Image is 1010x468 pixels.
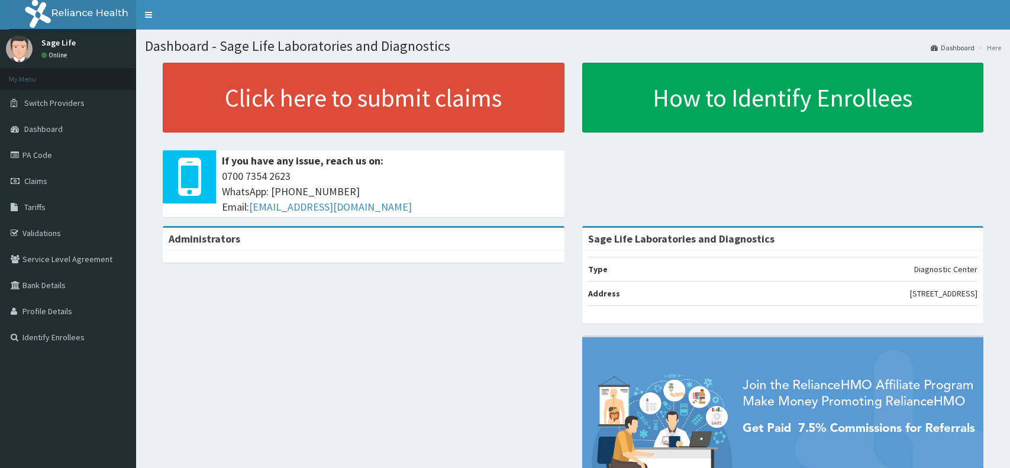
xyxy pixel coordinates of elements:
[588,264,608,275] b: Type
[931,43,974,53] a: Dashboard
[24,98,85,108] span: Switch Providers
[976,43,1001,53] li: Here
[588,288,620,299] b: Address
[41,38,76,47] p: Sage Life
[24,176,47,186] span: Claims
[910,288,977,299] p: [STREET_ADDRESS]
[914,263,977,275] p: Diagnostic Center
[24,124,63,134] span: Dashboard
[163,63,564,133] a: Click here to submit claims
[222,169,559,214] span: 0700 7354 2623 WhatsApp: [PHONE_NUMBER] Email:
[169,232,240,246] b: Administrators
[582,63,984,133] a: How to Identify Enrollees
[41,51,70,59] a: Online
[24,202,46,212] span: Tariffs
[249,200,412,214] a: [EMAIL_ADDRESS][DOMAIN_NAME]
[145,38,1001,54] h1: Dashboard - Sage Life Laboratories and Diagnostics
[222,154,383,167] b: If you have any issue, reach us on:
[6,35,33,62] img: User Image
[588,232,775,246] strong: Sage Life Laboratories and Diagnostics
